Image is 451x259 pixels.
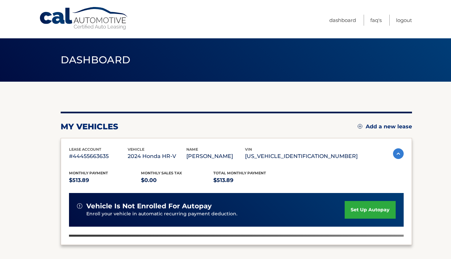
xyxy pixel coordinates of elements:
[128,152,186,161] p: 2024 Honda HR-V
[358,123,412,130] a: Add a new lease
[86,202,212,210] span: vehicle is not enrolled for autopay
[245,147,252,152] span: vin
[186,147,198,152] span: name
[61,122,118,132] h2: my vehicles
[370,15,382,26] a: FAQ's
[393,148,404,159] img: accordion-active.svg
[69,171,108,175] span: Monthly Payment
[69,147,101,152] span: lease account
[358,124,362,129] img: add.svg
[77,203,82,209] img: alert-white.svg
[61,54,131,66] span: Dashboard
[141,171,182,175] span: Monthly sales Tax
[128,147,144,152] span: vehicle
[345,201,395,219] a: set up autopay
[186,152,245,161] p: [PERSON_NAME]
[329,15,356,26] a: Dashboard
[86,210,345,218] p: Enroll your vehicle in automatic recurring payment deduction.
[141,176,213,185] p: $0.00
[396,15,412,26] a: Logout
[213,176,286,185] p: $513.89
[213,171,266,175] span: Total Monthly Payment
[245,152,358,161] p: [US_VEHICLE_IDENTIFICATION_NUMBER]
[69,176,141,185] p: $513.89
[39,7,129,30] a: Cal Automotive
[69,152,128,161] p: #44455663635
